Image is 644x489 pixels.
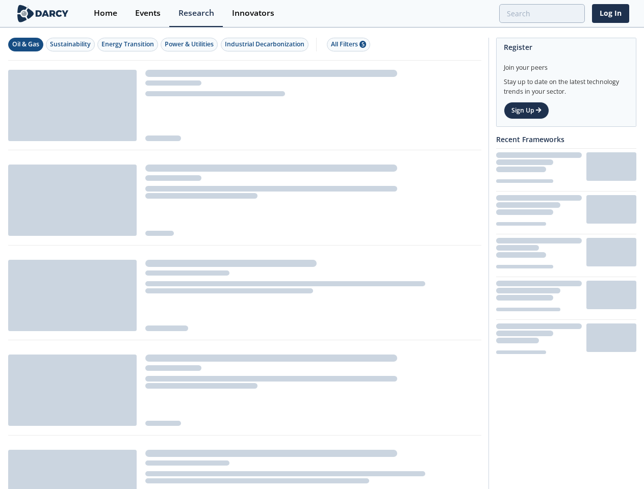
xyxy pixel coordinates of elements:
[221,38,308,51] button: Industrial Decarbonization
[359,41,366,48] span: 5
[225,40,304,49] div: Industrial Decarbonization
[46,38,95,51] button: Sustainability
[97,38,158,51] button: Energy Transition
[504,102,549,119] a: Sign Up
[331,40,366,49] div: All Filters
[327,38,370,51] button: All Filters 5
[504,72,629,96] div: Stay up to date on the latest technology trends in your sector.
[499,4,585,23] input: Advanced Search
[504,56,629,72] div: Join your peers
[496,130,636,148] div: Recent Frameworks
[161,38,218,51] button: Power & Utilities
[592,4,629,23] a: Log In
[135,9,161,17] div: Events
[50,40,91,49] div: Sustainability
[178,9,214,17] div: Research
[12,40,39,49] div: Oil & Gas
[94,9,117,17] div: Home
[165,40,214,49] div: Power & Utilities
[8,38,43,51] button: Oil & Gas
[232,9,274,17] div: Innovators
[101,40,154,49] div: Energy Transition
[504,38,629,56] div: Register
[15,5,71,22] img: logo-wide.svg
